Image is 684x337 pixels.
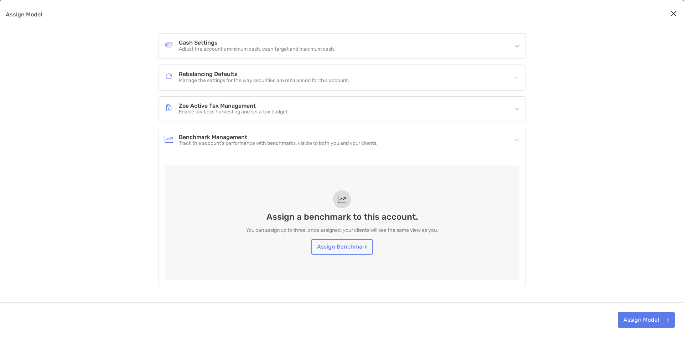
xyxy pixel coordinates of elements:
p: Track this account’s performance with benchmarks, visible to both you and your clients. [179,141,378,147]
p: Assign Model [6,10,42,19]
img: icon arrow [514,44,519,48]
a: Assign Benchmark [311,239,373,255]
img: Zoe Active Tax Management [165,103,173,112]
img: Rebalancing Defaults [165,72,173,81]
button: Close modal [668,9,679,19]
p: Adjust the account’s minimum cash, cash target and maximum cash. [179,46,336,52]
h4: Benchmark Management [179,134,378,141]
img: Cash Settings [165,41,173,49]
div: icon arrowCash SettingsCash SettingsAdjust the account’s minimum cash, cash target and maximum cash. [159,34,525,58]
div: icon arrowRebalancing DefaultsRebalancing DefaultsManage the settings for the way securities are ... [159,65,525,90]
p: You can assign up to three, once assigned, your clients will see the same view as you. [246,226,438,235]
img: icon arrow [514,107,519,112]
button: Assign Model [618,312,675,328]
h4: Zoe Active Tax Management [179,103,289,109]
img: Benchmark Management [165,135,173,143]
h4: Rebalancing Defaults [179,71,349,77]
p: Assign a benchmark to this account. [266,213,418,221]
h4: Cash Settings [179,40,336,46]
div: icon arrowBenchmark ManagementBenchmark ManagementTrack this account’s performance with benchmark... [159,128,525,153]
div: icon arrowZoe Active Tax ManagementZoe Active Tax ManagementEnable tax Loss harvesting and set a ... [159,97,525,122]
p: Enable tax Loss harvesting and set a tax budget. [179,109,289,115]
img: icon arrow [514,138,519,143]
img: icon arrow [514,75,519,80]
p: Manage the settings for the way securities are rebalanced for this account. [179,78,349,84]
